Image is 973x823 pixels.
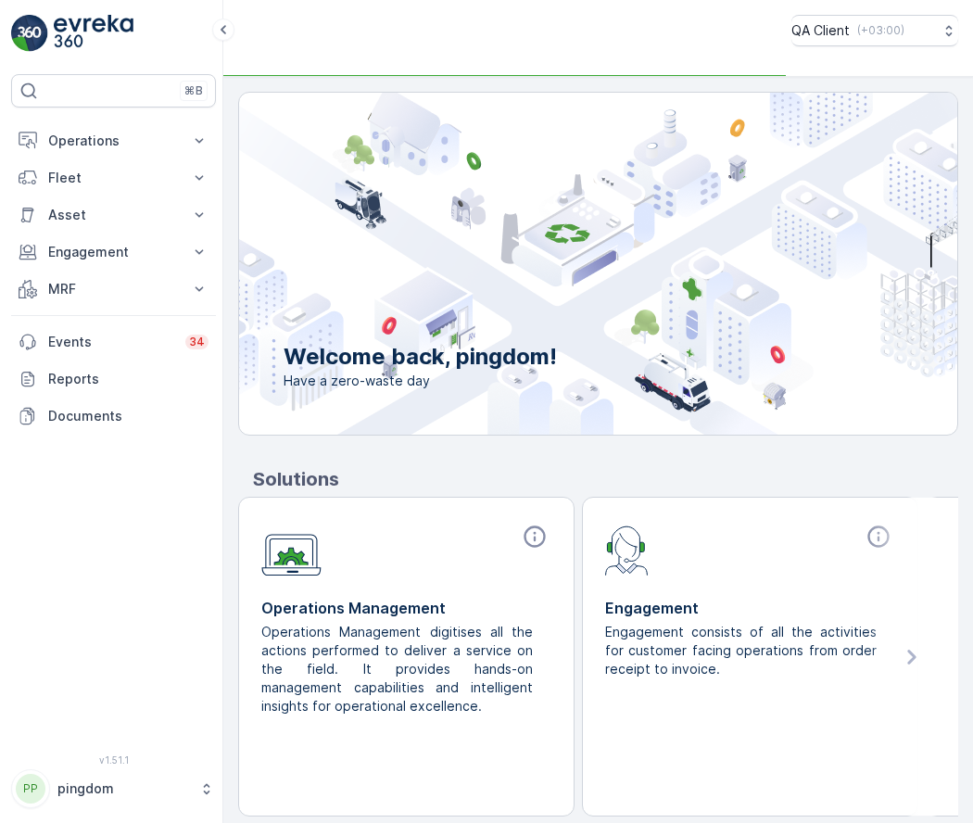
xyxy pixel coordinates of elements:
div: PP [16,774,45,804]
a: Events34 [11,323,216,361]
p: QA Client [791,21,850,40]
p: Reports [48,370,208,388]
p: Engagement [48,243,179,261]
p: Engagement consists of all the activities for customer facing operations from order receipt to in... [605,623,880,678]
p: Engagement [605,597,895,619]
p: Welcome back, pingdom! [284,342,557,372]
p: Fleet [48,169,179,187]
img: module-icon [605,524,649,576]
p: Operations [48,132,179,150]
img: logo_light-DOdMpM7g.png [54,15,133,52]
p: ( +03:00 ) [857,23,904,38]
p: ⌘B [184,83,203,98]
button: Fleet [11,159,216,196]
button: PPpingdom [11,769,216,808]
p: Solutions [253,465,958,493]
p: 34 [189,335,205,349]
p: Asset [48,206,179,224]
img: city illustration [156,93,957,435]
p: Documents [48,407,208,425]
button: MRF [11,271,216,308]
button: Asset [11,196,216,234]
p: pingdom [57,779,190,798]
button: Engagement [11,234,216,271]
img: module-icon [261,524,322,576]
button: QA Client(+03:00) [791,15,958,46]
p: Events [48,333,174,351]
img: logo [11,15,48,52]
button: Operations [11,122,216,159]
a: Reports [11,361,216,398]
p: Operations Management [261,597,551,619]
a: Documents [11,398,216,435]
p: Operations Management digitises all the actions performed to deliver a service on the field. It p... [261,623,537,715]
span: v 1.51.1 [11,754,216,766]
span: Have a zero-waste day [284,372,557,390]
p: MRF [48,280,179,298]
